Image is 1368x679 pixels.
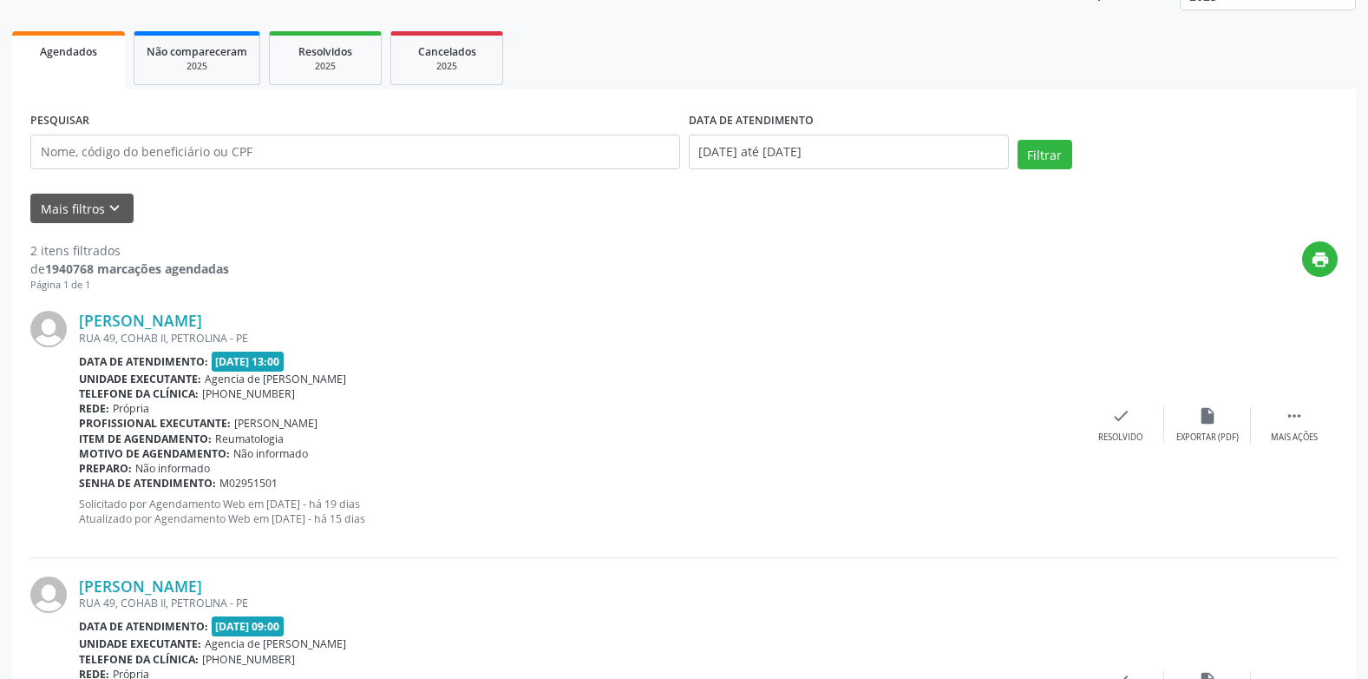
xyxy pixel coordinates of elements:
span: Agendados [40,44,97,59]
input: Selecione um intervalo [689,135,1009,169]
button: print [1302,241,1338,277]
b: Telefone da clínica: [79,386,199,401]
b: Motivo de agendamento: [79,446,230,461]
b: Data de atendimento: [79,619,208,634]
span: Não compareceram [147,44,247,59]
span: [DATE] 09:00 [212,616,285,636]
b: Senha de atendimento: [79,476,216,491]
b: Unidade executante: [79,636,201,651]
i: keyboard_arrow_down [105,199,124,218]
b: Profissional executante: [79,416,231,431]
p: Solicitado por Agendamento Web em [DATE] - há 19 dias Atualizado por Agendamento Web em [DATE] - ... [79,497,1077,526]
span: Reumatologia [215,432,284,446]
div: Página 1 de 1 [30,278,229,293]
img: img [30,577,67,613]
a: [PERSON_NAME] [79,311,202,330]
label: DATA DE ATENDIMENTO [689,108,814,135]
i: insert_drive_file [1198,406,1217,425]
span: Cancelados [418,44,476,59]
i:  [1285,406,1304,425]
span: Própria [113,401,149,416]
span: Não informado [135,461,210,476]
span: M02951501 [219,476,278,491]
b: Unidade executante: [79,372,201,386]
img: img [30,311,67,347]
span: Agencia de [PERSON_NAME] [205,372,346,386]
div: 2025 [282,60,369,73]
div: Mais ações [1271,432,1318,444]
b: Rede: [79,401,109,416]
button: Mais filtroskeyboard_arrow_down [30,194,134,224]
strong: 1940768 marcações agendadas [45,260,229,277]
i: check [1111,406,1130,425]
div: 2 itens filtrados [30,241,229,260]
span: Resolvidos [298,44,352,59]
span: [PHONE_NUMBER] [202,386,295,401]
b: Data de atendimento: [79,354,208,369]
span: [DATE] 13:00 [212,352,285,372]
div: RUA 49, COHAB II, PETROLINA - PE [79,331,1077,346]
span: [PERSON_NAME] [234,416,317,431]
i: print [1311,250,1330,269]
span: Agencia de [PERSON_NAME] [205,636,346,651]
b: Telefone da clínica: [79,652,199,667]
b: Preparo: [79,461,132,476]
label: PESQUISAR [30,108,89,135]
div: 2025 [147,60,247,73]
div: Exportar (PDF) [1176,432,1239,444]
div: 2025 [403,60,490,73]
div: Resolvido [1098,432,1142,444]
button: Filtrar [1018,140,1072,169]
b: Item de agendamento: [79,432,212,446]
div: de [30,260,229,278]
input: Nome, código do beneficiário ou CPF [30,135,680,169]
span: Não informado [233,446,308,461]
div: RUA 49, COHAB II, PETROLINA - PE [79,596,1077,610]
span: [PHONE_NUMBER] [202,652,295,667]
a: [PERSON_NAME] [79,577,202,596]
